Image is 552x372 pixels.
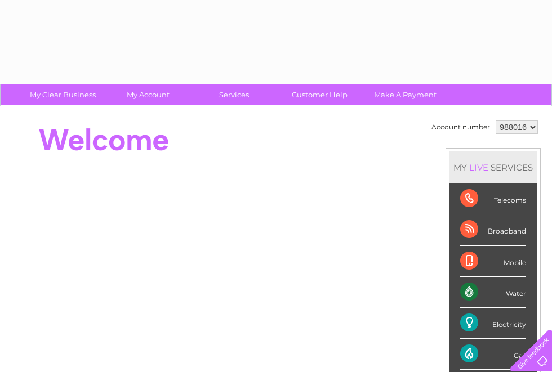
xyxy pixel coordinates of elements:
[460,308,526,339] div: Electricity
[429,118,493,137] td: Account number
[188,84,281,105] a: Services
[460,277,526,308] div: Water
[460,246,526,277] div: Mobile
[460,214,526,245] div: Broadband
[273,84,366,105] a: Customer Help
[467,162,491,173] div: LIVE
[460,339,526,370] div: Gas
[359,84,452,105] a: Make A Payment
[460,183,526,214] div: Telecoms
[449,151,537,183] div: MY SERVICES
[16,84,109,105] a: My Clear Business
[102,84,195,105] a: My Account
